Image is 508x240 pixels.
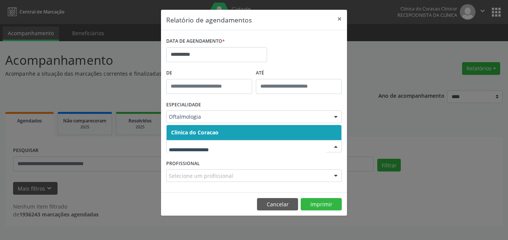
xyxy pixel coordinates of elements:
h5: Relatório de agendamentos [166,15,252,25]
button: Imprimir [301,198,342,211]
button: Close [332,10,347,28]
label: ATÉ [256,67,342,79]
label: De [166,67,252,79]
span: Oftalmologia [169,113,326,121]
label: DATA DE AGENDAMENTO [166,36,225,47]
span: Selecione um profissional [169,172,233,180]
label: PROFISSIONAL [166,158,200,169]
label: ESPECIALIDADE [166,99,201,111]
span: Clinica do Coracao [171,129,219,136]
button: Cancelar [257,198,298,211]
